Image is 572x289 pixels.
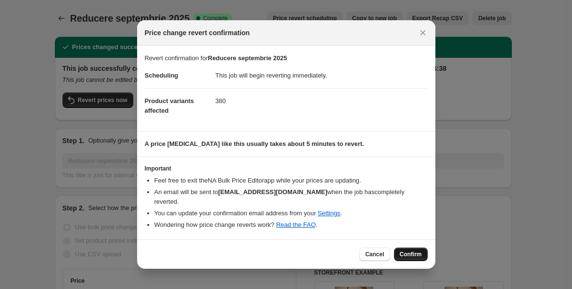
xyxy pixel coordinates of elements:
a: Settings [318,210,340,217]
b: Reducere septembrie 2025 [208,54,287,62]
span: Product variants affected [145,97,194,114]
a: Read the FAQ [276,221,316,228]
span: Cancel [365,250,384,258]
li: Feel free to exit the NA Bulk Price Editor app while your prices are updating. [154,176,428,185]
dd: 380 [216,88,428,114]
span: Confirm [400,250,422,258]
li: Wondering how price change reverts work? . [154,220,428,230]
button: Cancel [359,248,390,261]
b: [EMAIL_ADDRESS][DOMAIN_NAME] [218,188,327,196]
button: Confirm [394,248,428,261]
h3: Important [145,165,428,172]
p: Revert confirmation for [145,53,428,63]
li: You can update your confirmation email address from your . [154,209,428,218]
button: Close [416,26,430,39]
span: Scheduling [145,72,178,79]
dd: This job will begin reverting immediately. [216,63,428,88]
li: An email will be sent to when the job has completely reverted . [154,187,428,207]
span: Price change revert confirmation [145,28,250,38]
b: A price [MEDICAL_DATA] like this usually takes about 5 minutes to revert. [145,140,364,147]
